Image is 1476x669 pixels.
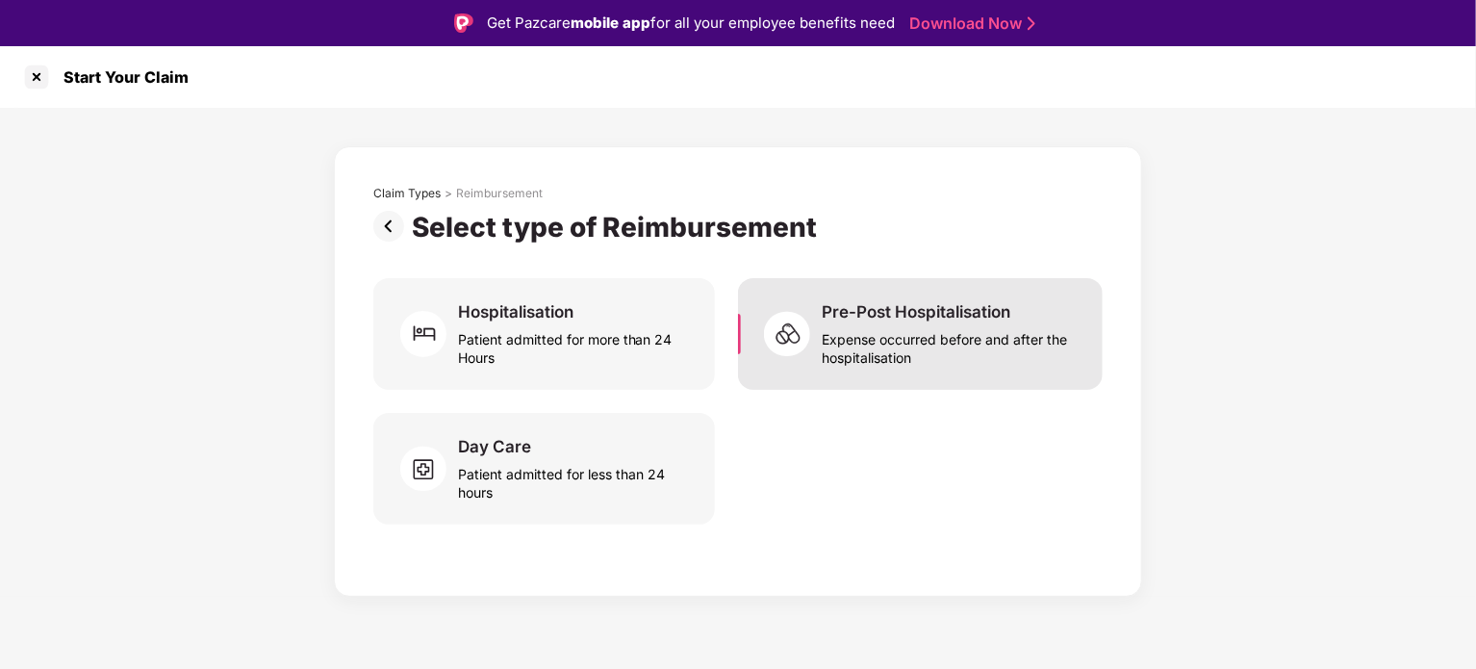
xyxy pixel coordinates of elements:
[454,13,473,33] img: Logo
[571,13,650,32] strong: mobile app
[373,211,412,242] img: svg+xml;base64,PHN2ZyBpZD0iUHJldi0zMngzMiIgeG1sbnM9Imh0dHA6Ly93d3cudzMub3JnLzIwMDAvc3ZnIiB3aWR0aD...
[487,12,895,35] div: Get Pazcare for all your employee benefits need
[822,301,1010,322] div: Pre-Post Hospitalisation
[456,186,543,201] div: Reimbursement
[764,305,822,363] img: svg+xml;base64,PHN2ZyB4bWxucz0iaHR0cDovL3d3dy53My5vcmcvMjAwMC9zdmciIHdpZHRoPSI2MCIgaGVpZ2h0PSI1OC...
[458,436,531,457] div: Day Care
[458,322,692,367] div: Patient admitted for more than 24 Hours
[909,13,1030,34] a: Download Now
[1028,13,1035,34] img: Stroke
[400,440,458,498] img: svg+xml;base64,PHN2ZyB4bWxucz0iaHR0cDovL3d3dy53My5vcmcvMjAwMC9zdmciIHdpZHRoPSI2MCIgaGVpZ2h0PSI1OC...
[822,322,1080,367] div: Expense occurred before and after the hospitalisation
[373,186,441,201] div: Claim Types
[458,301,573,322] div: Hospitalisation
[412,211,825,244] div: Select type of Reimbursement
[445,186,452,201] div: >
[400,305,458,363] img: svg+xml;base64,PHN2ZyB4bWxucz0iaHR0cDovL3d3dy53My5vcmcvMjAwMC9zdmciIHdpZHRoPSI2MCIgaGVpZ2h0PSI2MC...
[458,457,692,502] div: Patient admitted for less than 24 hours
[52,67,189,87] div: Start Your Claim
